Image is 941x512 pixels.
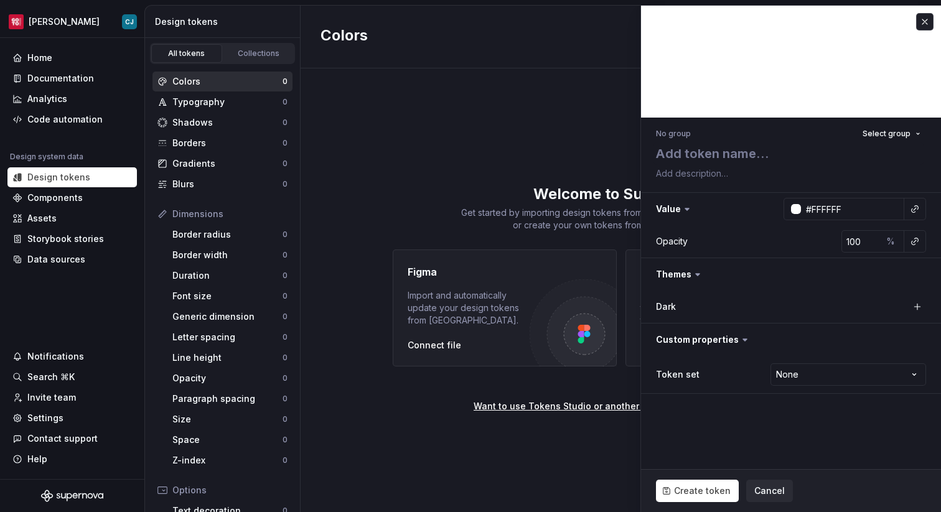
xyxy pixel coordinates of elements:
[172,269,283,282] div: Duration
[283,250,288,260] div: 0
[7,347,137,366] button: Notifications
[172,208,288,220] div: Dimensions
[283,97,288,107] div: 0
[283,414,288,424] div: 0
[7,367,137,387] button: Search ⌘K
[7,89,137,109] a: Analytics
[167,450,293,470] a: Z-index0
[27,212,57,225] div: Assets
[172,310,283,323] div: Generic dimension
[172,178,283,190] div: Blurs
[167,245,293,265] a: Border width0
[27,52,52,64] div: Home
[857,125,926,142] button: Select group
[746,480,793,502] button: Cancel
[301,366,941,412] a: Want to use Tokens Studio or another source for your design data?
[283,271,288,281] div: 0
[152,133,293,153] a: Borders0
[172,96,283,108] div: Typography
[156,49,218,58] div: All tokens
[656,129,691,139] div: No group
[283,118,288,128] div: 0
[228,49,290,58] div: Collections
[27,233,104,245] div: Storybook stories
[283,138,288,148] div: 0
[283,312,288,322] div: 0
[656,235,688,248] div: Opacity
[152,154,293,174] a: Gradients0
[283,332,288,342] div: 0
[7,48,137,68] a: Home
[167,307,293,327] a: Generic dimension0
[863,129,911,139] span: Select group
[321,26,368,48] h2: Colors
[172,228,283,241] div: Border radius
[167,368,293,388] a: Opacity0
[841,230,882,253] input: 100
[172,157,283,170] div: Gradients
[656,368,700,381] label: Token set
[27,350,84,363] div: Notifications
[27,412,63,424] div: Settings
[2,8,142,35] button: [PERSON_NAME]CJ
[167,286,293,306] a: Font size0
[283,230,288,240] div: 0
[167,409,293,429] a: Size0
[283,353,288,363] div: 0
[283,394,288,404] div: 0
[27,391,76,404] div: Invite team
[7,429,137,449] button: Contact support
[172,434,283,446] div: Space
[172,75,283,88] div: Colors
[7,188,137,208] a: Components
[283,435,288,445] div: 0
[27,192,83,204] div: Components
[7,249,137,269] a: Data sources
[172,454,283,467] div: Z-index
[27,72,94,85] div: Documentation
[7,109,137,129] a: Code automation
[283,77,288,86] div: 0
[172,116,283,129] div: Shadows
[408,264,437,279] h4: Figma
[172,413,283,426] div: Size
[41,490,103,502] svg: Supernova Logo
[474,400,768,412] button: Want to use Tokens Studio or another source for your design data?
[167,266,293,286] a: Duration0
[27,113,103,126] div: Code automation
[7,208,137,228] a: Assets
[656,300,676,313] label: Dark
[27,453,47,465] div: Help
[167,389,293,409] a: Paragraph spacing0
[167,327,293,347] a: Letter spacing0
[167,225,293,244] a: Border radius0
[301,184,941,204] div: Welcome to Supernova!
[27,432,98,445] div: Contact support
[801,198,904,220] input: e.g. #000000
[7,388,137,407] a: Invite team
[172,137,283,149] div: Borders
[283,179,288,189] div: 0
[27,253,85,266] div: Data sources
[172,290,283,302] div: Font size
[7,229,137,249] a: Storybook stories
[172,331,283,343] div: Letter spacing
[283,159,288,169] div: 0
[283,455,288,465] div: 0
[152,92,293,112] a: Typography0
[754,485,785,497] span: Cancel
[167,430,293,450] a: Space0
[283,291,288,301] div: 0
[172,393,283,405] div: Paragraph spacing
[408,289,530,327] div: Import and automatically update your design tokens from [GEOGRAPHIC_DATA].
[461,207,780,230] span: Get started by importing design tokens from one of the following integrations, or create your own...
[10,152,83,162] div: Design system data
[7,408,137,428] a: Settings
[172,484,288,496] div: Options
[152,72,293,91] a: Colors0
[27,171,90,184] div: Design tokens
[152,113,293,133] a: Shadows0
[172,351,283,364] div: Line height
[155,16,295,28] div: Design tokens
